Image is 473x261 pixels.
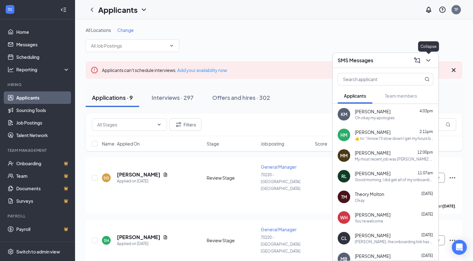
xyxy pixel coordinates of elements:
div: KM [341,111,347,117]
div: Applied on [DATE] [117,178,168,184]
button: ChevronDown [423,55,433,65]
div: CL [341,235,347,241]
div: TM [341,194,347,200]
svg: ChevronDown [157,122,162,127]
svg: Ellipses [449,174,456,182]
div: Open Intercom Messenger [452,240,467,255]
svg: Document [163,172,168,177]
svg: WorkstreamLogo [7,6,13,13]
div: Team Management [8,148,68,153]
a: Job Postings [16,116,70,129]
div: Hiring [8,82,68,87]
span: [DATE] [421,212,433,217]
svg: Analysis [8,66,14,73]
div: [PERSON_NAME], the onboarding link has expired. If you're still interested in a position with us,... [355,239,433,244]
div: My most recent job was [PERSON_NAME]'s in [GEOGRAPHIC_DATA], before that I worked in other custom... [355,156,433,162]
span: 11:07am [418,171,433,175]
div: RL [341,173,347,179]
span: [PERSON_NAME] [355,108,390,115]
span: [PERSON_NAME] [355,212,390,218]
input: All Stages [97,121,154,128]
a: Home [16,26,70,38]
span: [PERSON_NAME] [355,170,390,177]
div: Applied on [DATE] [117,241,168,247]
svg: MagnifyingGlass [445,122,450,127]
span: [DATE] [421,253,433,258]
svg: MagnifyingGlass [425,77,430,82]
a: SurveysCrown [16,195,70,207]
span: [PERSON_NAME] [355,129,390,135]
div: HM [340,132,347,138]
span: Name · Applied On [102,141,140,147]
div: MM [340,152,348,159]
a: OnboardingCrown [16,157,70,170]
svg: ComposeMessage [413,57,421,64]
span: Change [117,27,134,33]
span: 2:11pm [420,129,433,134]
a: TeamCrown [16,170,70,182]
svg: Cross [450,66,457,74]
span: Team members [385,93,417,99]
div: Reporting [16,66,70,73]
span: [PERSON_NAME] [355,150,390,156]
input: All Job Postings [91,42,167,49]
a: Sourcing Tools [16,104,70,116]
span: [DATE] [421,233,433,237]
span: Stage [207,141,219,147]
span: Theory Molton [355,191,384,197]
div: TF [454,7,458,12]
svg: Notifications [425,6,432,13]
span: 4:03pm [420,109,433,113]
div: Payroll [8,213,68,219]
span: Applicants can't schedule interviews. [102,67,227,73]
b: [DATE] [442,204,455,208]
svg: Error [91,66,98,74]
span: General Manager [261,164,297,170]
a: Add your availability now [177,67,227,73]
div: Review Stage [207,175,257,181]
div: Applications · 9 [92,94,133,101]
svg: Settings [8,248,14,255]
div: Offers and hires · 302 [212,94,270,101]
div: ​👍​ to “ I know I'll slow down I get my hours back and wait till after ” [355,136,433,141]
span: 70220 - [GEOGRAPHIC_DATA] [GEOGRAPHIC_DATA] [261,172,300,191]
div: SH [104,238,109,243]
span: Job posting [261,141,284,147]
div: SG [103,175,109,181]
span: Applicants [344,93,366,99]
div: Interviews · 297 [152,94,194,101]
h5: [PERSON_NAME] [117,234,160,241]
div: You're welcome [355,218,383,224]
div: Good morning, I did get all of my onboarding done.! [355,177,433,182]
svg: ChevronDown [140,6,148,13]
svg: ChevronDown [425,57,432,64]
span: [PERSON_NAME] [355,253,390,259]
a: Talent Network [16,129,70,141]
button: ComposeMessage [412,55,422,65]
div: Oh okay my apologies [355,115,395,120]
div: WH [340,214,348,221]
span: Score [315,141,327,147]
button: Filter Filters [169,118,201,131]
a: Applicants [16,91,70,104]
svg: QuestionInfo [439,6,446,13]
h5: [PERSON_NAME] [117,171,160,178]
svg: ChevronDown [169,43,174,48]
span: General Manager [261,227,297,232]
a: Scheduling [16,51,70,63]
a: PayrollCrown [16,223,70,235]
a: Messages [16,38,70,51]
svg: Collapse [60,7,67,13]
span: 12:00pm [417,150,433,155]
input: Search applicant [338,73,412,85]
a: DocumentsCrown [16,182,70,195]
svg: Ellipses [449,237,456,244]
svg: Document [163,235,168,240]
span: All Locations [86,27,111,33]
h3: SMS Messages [338,57,373,64]
svg: Filter [175,121,182,128]
div: Switch to admin view [16,248,60,255]
div: Collapse [418,41,439,52]
svg: ChevronLeft [88,6,96,13]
